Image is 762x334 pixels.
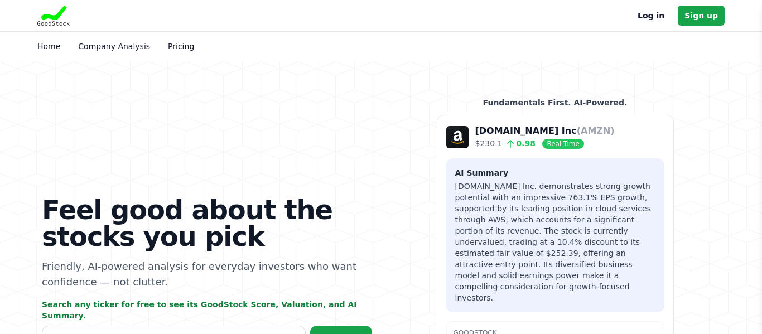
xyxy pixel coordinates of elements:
[446,126,469,148] img: Company Logo
[503,139,536,148] span: 0.98
[37,42,60,51] a: Home
[42,259,372,290] p: Friendly, AI-powered analysis for everyday investors who want confidence — not clutter.
[678,6,725,26] a: Sign up
[475,124,615,138] p: [DOMAIN_NAME] Inc
[475,138,615,149] p: $230.1
[78,42,150,51] a: Company Analysis
[37,6,70,26] img: Goodstock Logo
[455,181,655,303] p: [DOMAIN_NAME] Inc. demonstrates strong growth potential with an impressive 763.1% EPS growth, sup...
[42,299,372,321] p: Search any ticker for free to see its GoodStock Score, Valuation, and AI Summary.
[455,167,655,178] h3: AI Summary
[437,97,674,108] p: Fundamentals First. AI-Powered.
[577,125,615,136] span: (AMZN)
[638,9,664,22] a: Log in
[168,42,194,51] a: Pricing
[542,139,583,149] span: Real-Time
[42,196,372,250] h1: Feel good about the stocks you pick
